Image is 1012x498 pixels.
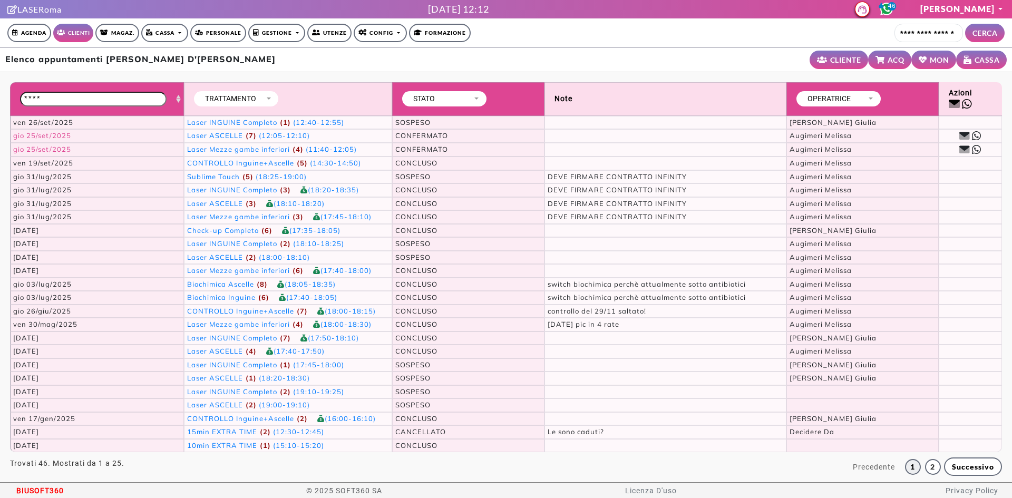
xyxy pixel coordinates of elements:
td: (18:20-18:30) [184,372,392,385]
td: (19:10-19:25) [184,385,392,399]
span: [PERSON_NAME] Giulia [790,374,877,382]
td: [DATE] [10,358,184,372]
span: Augimeri Melissa [790,266,852,275]
span: CONCLUSO [395,159,437,167]
span: (2) [257,427,271,436]
span: (7) [243,131,257,140]
th: Note [544,82,786,115]
span: Clicca per vedere il dettaglio [187,212,290,221]
td: (15:10-15:20) [184,439,392,453]
span: Clicca per vedere il dettaglio [187,118,277,126]
span: Clicca per vedere il dettaglio [187,199,243,208]
a: Gestione [248,24,306,42]
span: [PERSON_NAME] Giulia [790,360,877,369]
span: [PERSON_NAME] Giulia [790,414,877,423]
button: STATO [405,92,483,105]
input: Cerca cliente... [894,24,963,42]
span: (7) [294,307,308,315]
span: (4) [290,320,304,328]
span: CONCLUSO [395,266,437,275]
a: Privacy Policy [946,486,998,495]
span: controllo del 29/11 saltato! [548,307,646,315]
a: 2 [925,459,941,475]
span: Clicca per vedere il dettaglio [187,253,243,261]
td: (17:45-18:10) [184,210,392,224]
span: Clicca per vedere il dettaglio [187,347,243,355]
td: [DATE] [10,251,184,265]
span: Augimeri Melissa [790,280,852,288]
span: CONCLUSO [395,347,437,355]
td: ven 26/set/2025 [10,116,184,130]
a: Agenda [7,24,51,42]
td: (14:30-14:50) [184,157,392,170]
span: (2) [277,239,291,248]
span: (4) [290,145,304,153]
span: CONFERMATO [395,131,448,140]
a: Config [354,24,407,42]
span: Augimeri Melissa [790,307,852,315]
th: Operatrice [786,82,939,115]
a: LASERoma [7,4,62,14]
span: [DATE] pic in 4 rate [548,320,619,328]
span: DEVE FIRMARE CONTRATTO INFINITY [548,199,687,208]
span: 46 [888,2,896,11]
td: (16:00-16:10) [184,412,392,426]
span: Augimeri Melissa [790,185,852,194]
td: gio 31/lug/2025 [10,183,184,197]
span: Clicca per vedere il dettaglio [187,307,294,315]
small: ACQ [888,54,904,65]
td: [DATE] [10,439,184,453]
td: (18:00-18:30) [184,318,392,331]
span: DEVE FIRMARE CONTRATTO INFINITY [548,212,687,221]
td: (18:10-18:25) [184,237,392,251]
span: Augimeri Melissa [790,347,852,355]
span: (8) [254,280,268,288]
span: gio 25/set/2025 [13,131,71,140]
h2: Elenco appuntamenti [PERSON_NAME] D'[PERSON_NAME] [5,54,276,64]
span: Augimeri Melissa [790,131,852,140]
td: [DATE] [10,331,184,345]
td: (12:05-12:10) [184,129,392,143]
span: (6) [256,293,269,301]
a: CLIENTE [810,51,868,69]
td: (18:25-19:00) [184,170,392,184]
span: Clicca per vedere il dettaglio [187,145,290,153]
span: Clicca per vedere il dettaglio [187,360,277,369]
a: Licenza D'uso [625,486,677,495]
span: DEVE FIRMARE CONTRATTO INFINITY [548,172,687,181]
span: CONCLUSO [395,185,437,194]
span: Augimeri Melissa [790,253,852,261]
span: Clicca per vedere il dettaglio [187,427,257,436]
a: 1 [905,459,921,475]
span: Clicca per vedere il dettaglio [187,387,277,396]
span: CANCELLATO [395,427,446,436]
td: (18:00-18:10) [184,251,392,265]
span: Decidere Da [790,427,834,436]
span: Clicca per vedere il dettaglio [187,185,277,194]
a: MON [911,51,956,69]
span: CONCLUSO [395,280,437,288]
td: [DATE] [10,345,184,358]
span: SOSPESO [395,118,431,126]
span: (6) [290,266,304,275]
a: gio 25/set/2025 [13,145,71,153]
td: [DATE] [10,425,184,439]
span: Clicca per vedere il dettaglio [187,159,294,167]
td: ven 17/gen/2025 [10,412,184,426]
span: (1) [277,360,291,369]
span: (2) [277,387,291,396]
span: Clicca per vedere il dettaglio [187,441,257,450]
a: Successivo [944,457,1002,476]
span: Clicca per vedere il dettaglio [187,334,277,342]
span: Clicca per vedere il dettaglio [187,131,243,140]
span: Clicca per vedere il dettaglio [187,172,240,181]
div: [DATE] 12:12 [428,2,489,16]
span: Clicca per vedere il dettaglio [187,239,277,248]
td: gio 31/lug/2025 [10,210,184,224]
span: [PERSON_NAME] Giulia [790,334,877,342]
td: (18:00-18:15) [184,305,392,318]
div: STATO [408,93,471,104]
small: MON [930,54,949,65]
button: OPERATRICE [800,92,878,105]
